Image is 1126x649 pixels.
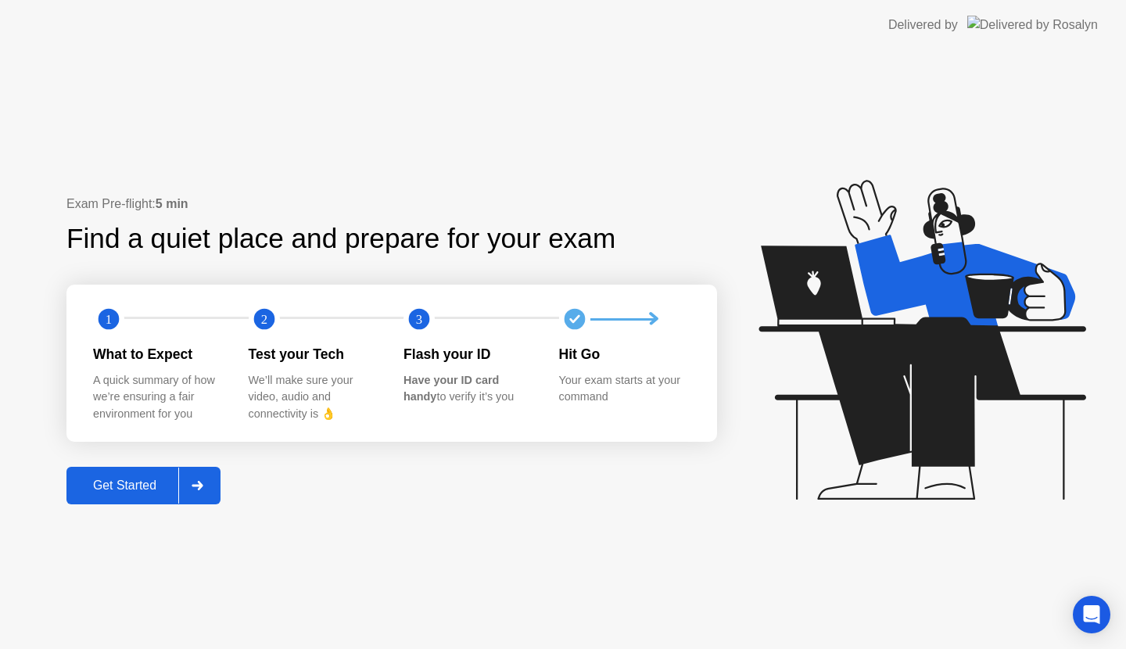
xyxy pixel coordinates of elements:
div: Delivered by [888,16,958,34]
div: Hit Go [559,344,690,364]
div: Flash your ID [403,344,534,364]
b: 5 min [156,197,188,210]
div: Exam Pre-flight: [66,195,717,213]
b: Have your ID card handy [403,374,499,403]
text: 2 [260,312,267,327]
div: What to Expect [93,344,224,364]
text: 1 [106,312,112,327]
div: Open Intercom Messenger [1073,596,1110,633]
text: 3 [416,312,422,327]
div: Test your Tech [249,344,379,364]
div: to verify it’s you [403,372,534,406]
div: A quick summary of how we’re ensuring a fair environment for you [93,372,224,423]
div: Find a quiet place and prepare for your exam [66,218,618,260]
div: We’ll make sure your video, audio and connectivity is 👌 [249,372,379,423]
div: Get Started [71,479,178,493]
button: Get Started [66,467,221,504]
img: Delivered by Rosalyn [967,16,1098,34]
div: Your exam starts at your command [559,372,690,406]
